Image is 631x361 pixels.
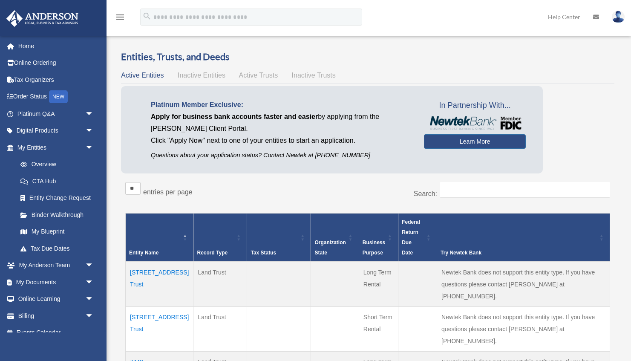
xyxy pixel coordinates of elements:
td: Long Term Rental [359,262,398,307]
a: My Blueprint [12,223,102,240]
a: Platinum Q&Aarrow_drop_down [6,105,107,122]
i: menu [115,12,125,22]
a: Binder Walkthrough [12,206,102,223]
img: NewtekBankLogoSM.png [428,116,522,130]
th: Organization State: Activate to sort [311,214,359,262]
a: Tax Organizers [6,71,107,88]
span: Tax Status [251,250,276,256]
span: arrow_drop_down [85,257,102,274]
span: arrow_drop_down [85,139,102,156]
span: arrow_drop_down [85,307,102,325]
a: Learn More [424,134,526,149]
span: Entity Name [129,250,158,256]
th: Federal Return Due Date: Activate to sort [398,214,437,262]
label: entries per page [143,188,193,196]
span: Record Type [197,250,228,256]
a: My Entitiesarrow_drop_down [6,139,102,156]
a: Tax Due Dates [12,240,102,257]
th: Business Purpose: Activate to sort [359,214,398,262]
th: Entity Name: Activate to invert sorting [126,214,193,262]
span: Organization State [314,240,346,256]
span: Apply for business bank accounts faster and easier [151,113,318,120]
th: Try Newtek Bank : Activate to sort [437,214,610,262]
span: Inactive Entities [178,72,225,79]
span: arrow_drop_down [85,122,102,140]
th: Tax Status: Activate to sort [247,214,311,262]
a: Billingarrow_drop_down [6,307,107,324]
span: arrow_drop_down [85,274,102,291]
span: Active Trusts [239,72,278,79]
td: Newtek Bank does not support this entity type. If you have questions please contact [PERSON_NAME]... [437,262,610,307]
td: Land Trust [193,262,247,307]
p: Click "Apply Now" next to one of your entities to start an application. [151,135,411,147]
span: Active Entities [121,72,164,79]
span: Inactive Trusts [292,72,336,79]
p: Questions about your application status? Contact Newtek at [PHONE_NUMBER] [151,150,411,161]
span: Federal Return Due Date [402,219,420,256]
img: User Pic [612,11,625,23]
a: Events Calendar [6,324,107,341]
span: In Partnership With... [424,99,526,113]
a: My Documentsarrow_drop_down [6,274,107,291]
a: Home [6,38,107,55]
a: My Anderson Teamarrow_drop_down [6,257,107,274]
a: Entity Change Request [12,190,102,207]
a: Digital Productsarrow_drop_down [6,122,107,139]
div: Try Newtek Bank [441,248,597,258]
a: Overview [12,156,98,173]
td: Newtek Bank does not support this entity type. If you have questions please contact [PERSON_NAME]... [437,307,610,352]
p: by applying from the [PERSON_NAME] Client Portal. [151,111,411,135]
a: Order StatusNEW [6,88,107,106]
div: NEW [49,90,68,103]
p: Platinum Member Exclusive: [151,99,411,111]
td: Short Term Rental [359,307,398,352]
a: menu [115,15,125,22]
span: arrow_drop_down [85,105,102,123]
td: [STREET_ADDRESS] Trust [126,262,193,307]
h3: Entities, Trusts, and Deeds [121,50,614,64]
a: Online Ordering [6,55,107,72]
td: [STREET_ADDRESS] Trust [126,307,193,352]
span: Business Purpose [363,240,385,256]
i: search [142,12,152,21]
label: Search: [414,190,437,197]
img: Anderson Advisors Platinum Portal [4,10,81,27]
a: Online Learningarrow_drop_down [6,291,107,308]
td: Land Trust [193,307,247,352]
th: Record Type: Activate to sort [193,214,247,262]
span: arrow_drop_down [85,291,102,308]
a: CTA Hub [12,173,102,190]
